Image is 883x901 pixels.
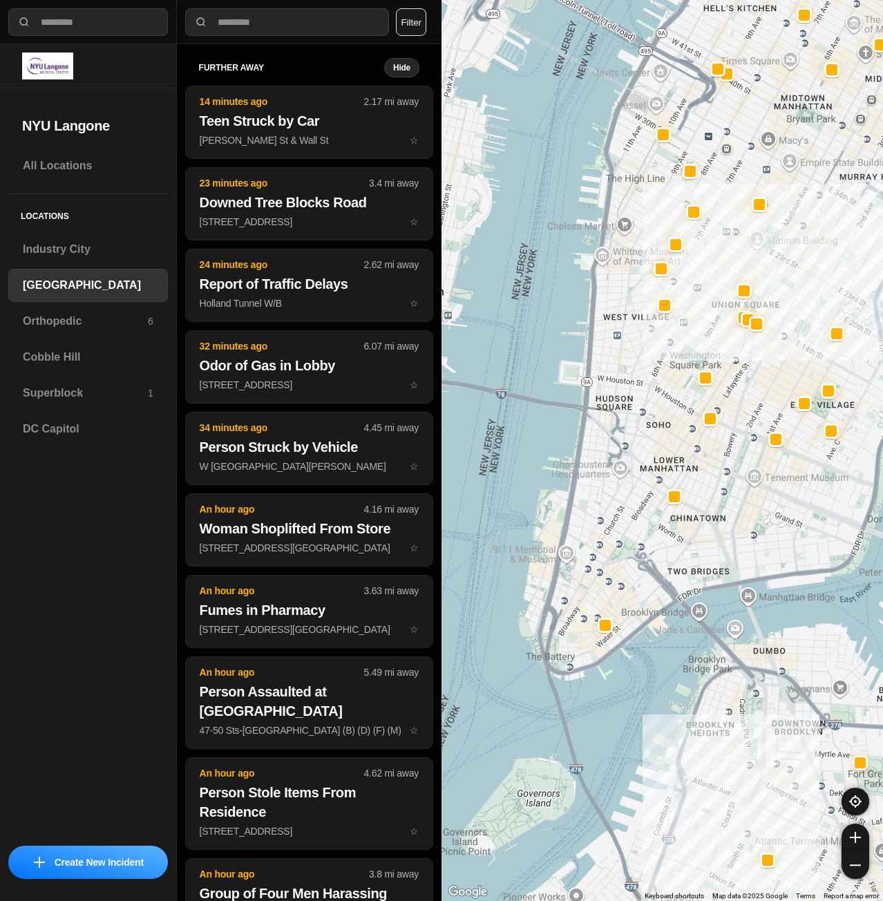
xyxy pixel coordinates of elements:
[200,502,364,516] p: An hour ago
[200,378,419,392] p: [STREET_ADDRESS]
[34,857,45,868] img: icon
[410,298,419,309] span: star
[148,314,153,328] p: 6
[185,216,433,227] a: 23 minutes ago3.4 mi awayDowned Tree Blocks Road[STREET_ADDRESS]star
[185,167,433,240] button: 23 minutes ago3.4 mi awayDowned Tree Blocks Road[STREET_ADDRESS]star
[185,575,433,648] button: An hour ago3.63 mi awayFumes in Pharmacy[STREET_ADDRESS][GEOGRAPHIC_DATA]star
[199,62,384,73] h5: further away
[22,116,154,135] h2: NYU Langone
[384,58,419,77] button: Hide
[200,356,419,375] h2: Odor of Gas in Lobby
[185,825,433,837] a: An hour ago4.62 mi awayPerson Stole Items From Residence[STREET_ADDRESS]star
[364,421,419,435] p: 4.45 mi away
[364,766,419,780] p: 4.62 mi away
[824,892,879,900] a: Report a map error
[8,341,168,374] a: Cobble Hill
[364,95,419,108] p: 2.17 mi away
[842,824,869,851] button: zoom-in
[185,757,433,850] button: An hour ago4.62 mi awayPerson Stole Items From Residence[STREET_ADDRESS]star
[55,855,144,869] p: Create New Incident
[364,502,419,516] p: 4.16 mi away
[148,386,153,400] p: 1
[8,233,168,266] a: Industry City
[393,62,410,73] small: Hide
[185,656,433,749] button: An hour ago5.49 mi awayPerson Assaulted at [GEOGRAPHIC_DATA]47-50 Sts-[GEOGRAPHIC_DATA] (B) (D) (...
[185,249,433,322] button: 24 minutes ago2.62 mi awayReport of Traffic DelaysHolland Tunnel W/Bstar
[185,724,433,736] a: An hour ago5.49 mi awayPerson Assaulted at [GEOGRAPHIC_DATA]47-50 Sts-[GEOGRAPHIC_DATA] (B) (D) (...
[185,330,433,404] button: 32 minutes ago6.07 mi awayOdor of Gas in Lobby[STREET_ADDRESS]star
[185,542,433,553] a: An hour ago4.16 mi awayWoman Shoplifted From Store[STREET_ADDRESS][GEOGRAPHIC_DATA]star
[8,269,168,302] a: [GEOGRAPHIC_DATA]
[185,297,433,309] a: 24 minutes ago2.62 mi awayReport of Traffic DelaysHolland Tunnel W/Bstar
[842,851,869,879] button: zoom-out
[445,883,491,901] a: Open this area in Google Maps (opens a new window)
[8,412,168,446] a: DC Capitol
[200,766,364,780] p: An hour ago
[410,216,419,227] span: star
[200,600,419,620] h2: Fumes in Pharmacy
[410,624,419,635] span: star
[410,379,419,390] span: star
[200,783,419,822] h2: Person Stole Items From Residence
[369,867,419,881] p: 3.8 mi away
[364,258,419,272] p: 2.62 mi away
[17,15,31,29] img: search
[396,8,426,36] button: Filter
[200,95,364,108] p: 14 minutes ago
[194,15,208,29] img: search
[23,421,153,437] h3: DC Capitol
[8,194,168,233] h5: Locations
[200,437,419,457] h2: Person Struck by Vehicle
[200,867,369,881] p: An hour ago
[200,193,419,212] h2: Downed Tree Blocks Road
[364,339,419,353] p: 6.07 mi away
[23,241,153,258] h3: Industry City
[200,111,419,131] h2: Teen Struck by Car
[410,461,419,472] span: star
[8,377,168,410] a: Superblock1
[23,277,153,294] h3: [GEOGRAPHIC_DATA]
[200,459,419,473] p: W [GEOGRAPHIC_DATA][PERSON_NAME]
[185,379,433,390] a: 32 minutes ago6.07 mi awayOdor of Gas in Lobby[STREET_ADDRESS]star
[796,892,815,900] a: Terms (opens in new tab)
[185,86,433,159] button: 14 minutes ago2.17 mi awayTeen Struck by Car[PERSON_NAME] St & Wall Ststar
[185,623,433,635] a: An hour ago3.63 mi awayFumes in Pharmacy[STREET_ADDRESS][GEOGRAPHIC_DATA]star
[445,883,491,901] img: Google
[185,493,433,567] button: An hour ago4.16 mi awayWoman Shoplifted From Store[STREET_ADDRESS][GEOGRAPHIC_DATA]star
[22,53,73,79] img: logo
[200,296,419,310] p: Holland Tunnel W/B
[8,846,168,879] button: iconCreate New Incident
[200,519,419,538] h2: Woman Shoplifted From Store
[200,541,419,555] p: [STREET_ADDRESS][GEOGRAPHIC_DATA]
[200,176,369,190] p: 23 minutes ago
[200,682,419,721] h2: Person Assaulted at [GEOGRAPHIC_DATA]
[410,135,419,146] span: star
[200,824,419,838] p: [STREET_ADDRESS]
[23,158,153,174] h3: All Locations
[369,176,419,190] p: 3.4 mi away
[23,313,148,330] h3: Orthopedic
[850,860,861,871] img: zoom-out
[185,134,433,146] a: 14 minutes ago2.17 mi awayTeen Struck by Car[PERSON_NAME] St & Wall Ststar
[200,665,364,679] p: An hour ago
[200,421,364,435] p: 34 minutes ago
[200,584,364,598] p: An hour ago
[200,623,419,636] p: [STREET_ADDRESS][GEOGRAPHIC_DATA]
[200,274,419,294] h2: Report of Traffic Delays
[364,584,419,598] p: 3.63 mi away
[200,339,364,353] p: 32 minutes ago
[23,385,148,401] h3: Superblock
[364,665,419,679] p: 5.49 mi away
[200,133,419,147] p: [PERSON_NAME] St & Wall St
[200,723,419,737] p: 47-50 Sts-[GEOGRAPHIC_DATA] (B) (D) (F) (M)
[410,725,419,736] span: star
[185,460,433,472] a: 34 minutes ago4.45 mi awayPerson Struck by VehicleW [GEOGRAPHIC_DATA][PERSON_NAME]star
[645,891,704,901] button: Keyboard shortcuts
[410,542,419,553] span: star
[200,215,419,229] p: [STREET_ADDRESS]
[712,892,788,900] span: Map data ©2025 Google
[849,795,862,808] img: recenter
[8,149,168,182] a: All Locations
[850,832,861,843] img: zoom-in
